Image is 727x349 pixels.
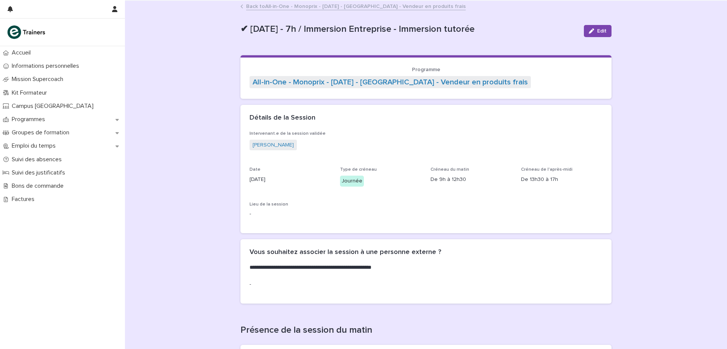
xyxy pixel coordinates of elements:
p: Suivi des absences [9,156,68,163]
a: [PERSON_NAME] [253,141,294,149]
p: - [250,210,331,218]
a: All-in-One - Monoprix - [DATE] - [GEOGRAPHIC_DATA] - Vendeur en produits frais [253,78,528,87]
span: Créneau de l'après-midi [521,167,573,172]
span: Intervenant.e de la session validée [250,131,326,136]
p: Kit Formateur [9,89,53,97]
p: De 13h30 à 17h [521,176,602,184]
button: Edit [584,25,612,37]
p: Informations personnelles [9,62,85,70]
span: Programme [412,67,440,72]
p: Mission Supercoach [9,76,69,83]
p: - [250,280,361,288]
div: Journée [340,176,364,187]
p: Bons de commande [9,182,70,190]
h1: Présence de la session du matin [240,325,612,336]
span: Date [250,167,261,172]
h2: Vous souhaitez associer la session à une personne externe ? [250,248,441,257]
p: Factures [9,196,41,203]
p: Programmes [9,116,51,123]
p: Accueil [9,49,37,56]
span: Edit [597,28,607,34]
p: [DATE] [250,176,331,184]
span: Lieu de la session [250,202,288,207]
p: Suivi des justificatifs [9,169,71,176]
p: ✔ [DATE] - 7h / Immersion Entreprise - Immersion tutorée [240,24,578,35]
p: Groupes de formation [9,129,75,136]
span: Créneau du matin [431,167,469,172]
h2: Détails de la Session [250,114,315,122]
p: Emploi du temps [9,142,62,150]
span: Type de créneau [340,167,377,172]
img: K0CqGN7SDeD6s4JG8KQk [6,25,48,40]
p: Campus [GEOGRAPHIC_DATA] [9,103,100,110]
a: Back toAll-in-One - Monoprix - [DATE] - [GEOGRAPHIC_DATA] - Vendeur en produits frais [246,2,466,10]
p: De 9h à 12h30 [431,176,512,184]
